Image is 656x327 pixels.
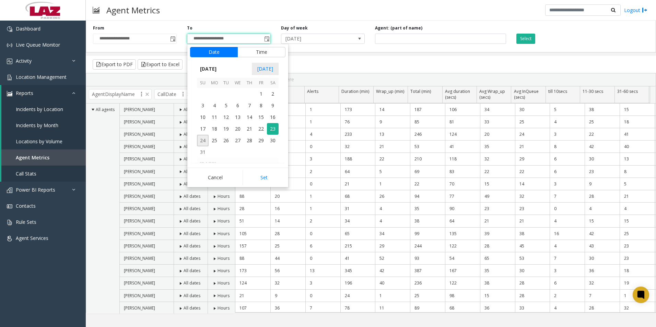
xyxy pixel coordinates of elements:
[197,123,209,135] td: Sunday, August 17, 2025
[209,123,220,135] td: Monday, August 18, 2025
[305,128,340,141] td: 4
[218,218,230,224] span: Hours
[620,116,655,128] td: 18
[7,204,12,209] img: 'icon'
[516,34,535,44] button: Select
[16,122,58,129] span: Incidents by Month
[410,190,445,203] td: 94
[515,166,550,178] td: 22
[340,116,375,128] td: 76
[445,166,480,178] td: 83
[550,153,585,165] td: 6
[410,240,445,252] td: 244
[445,215,480,227] td: 64
[515,190,550,203] td: 32
[89,89,152,99] span: AgentDisplayName
[340,141,375,153] td: 32
[410,228,445,240] td: 99
[184,144,200,149] span: All dates
[218,193,230,199] span: Hours
[445,104,480,116] td: 106
[235,190,270,203] td: 88
[620,104,655,116] td: 15
[218,243,230,249] span: Hours
[235,203,270,215] td: 28
[209,135,220,146] span: 25
[340,104,375,116] td: 173
[305,116,340,128] td: 1
[197,135,209,146] td: Sunday, August 24, 2025
[96,107,115,112] span: All agents
[620,153,655,165] td: 13
[376,88,404,94] span: Wrap_up (min)
[445,128,480,141] td: 124
[281,34,348,44] span: [DATE]
[244,100,255,111] td: Thursday, August 7, 2025
[124,144,155,149] span: [PERSON_NAME]
[480,128,515,141] td: 20
[548,88,567,94] span: till 10secs
[197,123,209,135] span: 17
[585,215,620,227] td: 15
[305,141,340,153] td: 0
[550,166,585,178] td: 6
[375,104,410,116] td: 14
[585,190,620,203] td: 28
[585,166,620,178] td: 23
[480,116,515,128] td: 33
[267,100,279,111] span: 9
[220,111,232,123] span: 12
[515,141,550,153] td: 21
[138,59,183,70] button: Export to Excel
[184,156,200,162] span: All dates
[16,106,63,112] span: Incidents by Location
[16,58,32,64] span: Activity
[480,190,515,203] td: 49
[255,88,267,100] td: Friday, August 1, 2025
[340,203,375,215] td: 31
[244,111,255,123] span: 14
[620,215,655,227] td: 15
[550,104,585,116] td: 5
[617,88,638,94] span: 31-60 secs
[16,138,62,145] span: Locations by Volume
[124,231,155,237] span: [PERSON_NAME]
[305,104,340,116] td: 1
[340,228,375,240] td: 65
[341,88,369,94] span: Duration (min)
[515,228,550,240] td: 38
[232,135,244,146] span: 27
[410,141,445,153] td: 53
[220,123,232,135] td: Tuesday, August 19, 2025
[124,193,155,199] span: [PERSON_NAME]
[7,26,12,32] img: 'icon'
[375,228,410,240] td: 34
[281,25,308,31] label: Day of week
[267,78,279,88] th: Sa
[232,123,244,135] span: 20
[550,203,585,215] td: 0
[255,88,267,100] span: 1
[255,123,267,135] span: 22
[197,146,209,158] span: 31
[270,228,305,240] td: 28
[209,78,220,88] th: Mo
[410,166,445,178] td: 69
[620,190,655,203] td: 21
[124,119,155,125] span: [PERSON_NAME]
[16,235,48,241] span: Agent Services
[255,78,267,88] th: Fr
[620,141,655,153] td: 40
[267,88,279,100] td: Saturday, August 2, 2025
[375,215,410,227] td: 4
[267,123,279,135] td: Saturday, August 23, 2025
[515,104,550,116] td: 30
[232,100,244,111] td: Wednesday, August 6, 2025
[480,166,515,178] td: 22
[340,166,375,178] td: 64
[375,141,410,153] td: 21
[410,153,445,165] td: 210
[93,59,136,70] button: Export to PDF
[305,190,340,203] td: 1
[340,178,375,190] td: 21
